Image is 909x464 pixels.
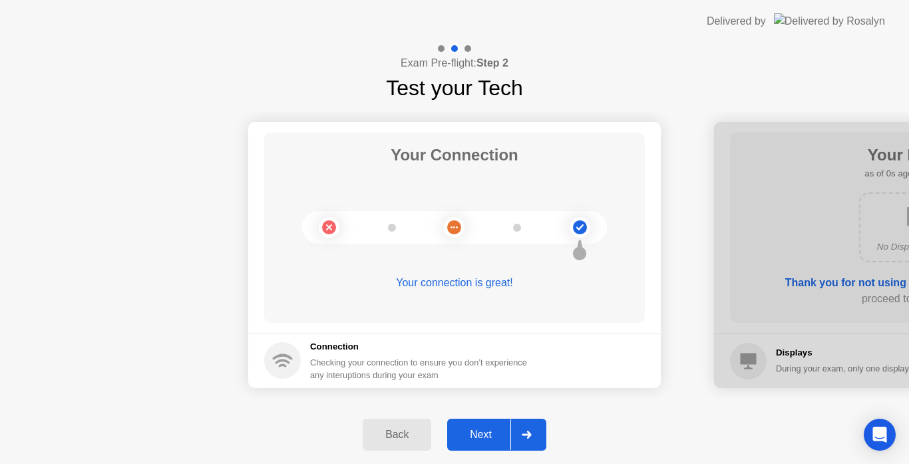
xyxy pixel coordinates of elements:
[310,340,535,353] h5: Connection
[864,419,896,451] div: Open Intercom Messenger
[264,275,645,291] div: Your connection is great!
[401,55,508,71] h4: Exam Pre-flight:
[367,429,427,441] div: Back
[707,13,766,29] div: Delivered by
[391,143,518,167] h1: Your Connection
[476,57,508,69] b: Step 2
[447,419,546,451] button: Next
[386,72,523,104] h1: Test your Tech
[310,356,535,381] div: Checking your connection to ensure you don’t experience any interuptions during your exam
[774,13,885,29] img: Delivered by Rosalyn
[363,419,431,451] button: Back
[451,429,510,441] div: Next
